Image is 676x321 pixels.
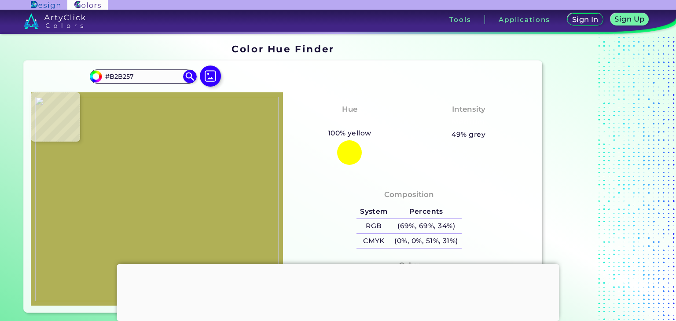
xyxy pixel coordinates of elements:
[231,42,334,55] h1: Color Hue Finder
[384,188,434,201] h4: Composition
[546,40,656,316] iframe: Advertisement
[499,16,550,23] h3: Applications
[332,117,367,128] h3: Yellow
[452,103,485,116] h4: Intensity
[342,103,357,116] h4: Hue
[449,16,471,23] h3: Tools
[117,264,559,319] iframe: Advertisement
[391,234,462,248] h5: (0%, 0%, 51%, 31%)
[452,129,485,140] h5: 49% grey
[102,71,184,83] input: type color..
[612,14,647,26] a: Sign Up
[616,16,643,22] h5: Sign Up
[569,14,602,26] a: Sign In
[356,219,391,233] h5: RGB
[391,219,462,233] h5: (69%, 69%, 34%)
[356,234,391,248] h5: CMYK
[200,66,221,87] img: icon picture
[183,70,196,83] img: icon search
[31,1,60,9] img: ArtyClick Design logo
[324,128,375,139] h5: 100% yellow
[399,259,419,272] h4: Color
[573,16,597,23] h5: Sign In
[391,204,462,219] h5: Percents
[448,117,489,128] h3: Medium
[24,13,86,29] img: logo_artyclick_colors_white.svg
[356,204,391,219] h5: System
[35,97,279,301] img: 528cd8b4-879b-4de3-82bd-7dcec6b38792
